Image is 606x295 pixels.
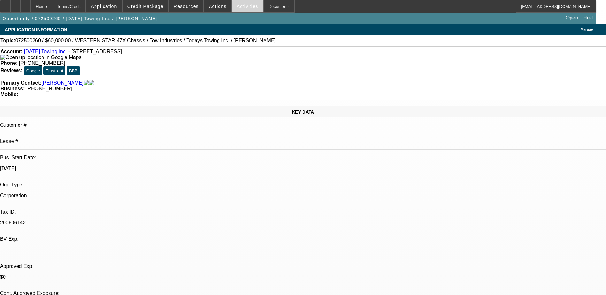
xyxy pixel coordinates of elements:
strong: Primary Contact: [0,80,42,86]
span: [PHONE_NUMBER] [19,60,65,66]
strong: Account: [0,49,22,54]
button: Google [24,66,42,75]
strong: Business: [0,86,25,91]
img: linkedin-icon.png [89,80,94,86]
button: Application [86,0,122,12]
a: [DATE] Towing Inc. [24,49,67,54]
strong: Reviews: [0,68,22,73]
strong: Mobile: [0,92,18,97]
img: facebook-icon.png [84,80,89,86]
span: Manage [581,28,593,31]
button: BBB [67,66,80,75]
img: Open up location in Google Maps [0,55,81,60]
strong: Topic: [0,38,15,43]
button: Resources [169,0,203,12]
span: Activities [237,4,258,9]
a: Open Ticket [563,12,595,23]
span: - [STREET_ADDRESS] [68,49,122,54]
button: Credit Package [123,0,168,12]
span: Resources [174,4,199,9]
a: View Google Maps [0,55,81,60]
button: Trustpilot [43,66,65,75]
span: Application [91,4,117,9]
span: Credit Package [127,4,164,9]
span: [PHONE_NUMBER] [26,86,72,91]
a: [PERSON_NAME] [42,80,84,86]
button: Activities [232,0,263,12]
span: APPLICATION INFORMATION [5,27,67,32]
span: 072500260 / $60,000.00 / WESTERN STAR 47X Chassis / Tow Industries / Todays Towing Inc. / [PERSON... [15,38,276,43]
button: Actions [204,0,231,12]
span: Actions [209,4,226,9]
strong: Phone: [0,60,18,66]
span: KEY DATA [292,110,314,115]
span: Opportunity / 072500260 / [DATE] Towing Inc. / [PERSON_NAME] [3,16,157,21]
